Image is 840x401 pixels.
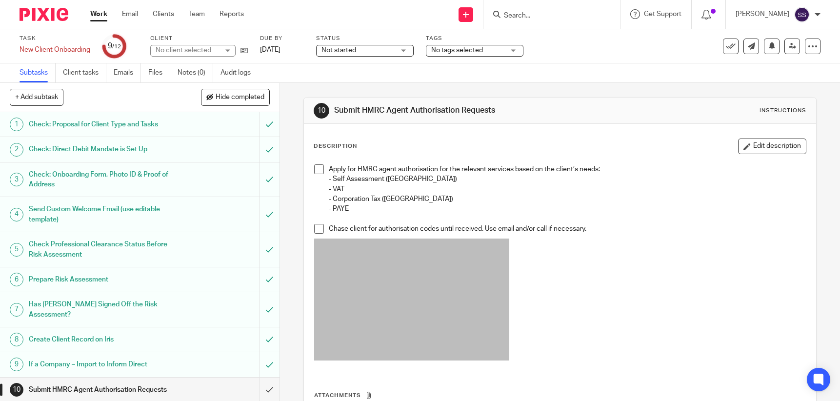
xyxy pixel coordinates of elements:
[90,9,107,19] a: Work
[10,143,23,157] div: 2
[260,35,304,42] label: Due by
[29,142,176,157] h1: Check: Direct Debit Mandate is Set Up
[503,12,591,20] input: Search
[334,105,580,116] h1: Submit HMRC Agent Authorisation Requests
[314,103,329,119] div: 10
[114,63,141,82] a: Emails
[316,35,414,42] label: Status
[760,107,806,115] div: Instructions
[29,357,176,372] h1: If a Company – Import to Inform Direct
[29,167,176,192] h1: Check: Onboarding Form, Photo ID & Proof of Address
[321,47,356,54] span: Not started
[29,297,176,322] h1: Has [PERSON_NAME] Signed Off the Risk Assessment?
[329,194,806,204] p: - Corporation Tax ([GEOGRAPHIC_DATA])
[10,118,23,131] div: 1
[10,243,23,257] div: 5
[10,383,23,397] div: 10
[10,89,63,105] button: + Add subtask
[426,35,523,42] label: Tags
[329,224,806,234] p: Chase client for authorisation codes until received. Use email and/or call if necessary.
[29,117,176,132] h1: Check: Proposal for Client Type and Tasks
[329,184,806,194] p: - VAT
[20,45,90,55] div: New Client Onboarding
[10,173,23,186] div: 3
[10,208,23,221] div: 4
[314,142,357,150] p: Description
[189,9,205,19] a: Team
[20,8,68,21] img: Pixie
[156,45,219,55] div: No client selected
[29,272,176,287] h1: Prepare Risk Assessment
[220,63,258,82] a: Audit logs
[794,7,810,22] img: svg%3E
[329,174,806,184] p: - Self Assessment ([GEOGRAPHIC_DATA])
[29,332,176,347] h1: Create Client Record on Iris
[201,89,270,105] button: Hide completed
[431,47,483,54] span: No tags selected
[108,40,121,52] div: 9
[644,11,681,18] span: Get Support
[216,94,264,101] span: Hide completed
[220,9,244,19] a: Reports
[10,303,23,317] div: 7
[112,44,121,49] small: /12
[63,63,106,82] a: Client tasks
[178,63,213,82] a: Notes (0)
[20,35,90,42] label: Task
[29,382,176,397] h1: Submit HMRC Agent Authorisation Requests
[148,63,170,82] a: Files
[153,9,174,19] a: Clients
[329,204,806,214] p: - PAYE
[10,333,23,346] div: 8
[738,139,806,154] button: Edit description
[314,393,361,398] span: Attachments
[20,63,56,82] a: Subtasks
[150,35,248,42] label: Client
[329,164,806,174] p: Apply for HMRC agent authorisation for the relevant services based on the client’s needs:
[260,46,280,53] span: [DATE]
[122,9,138,19] a: Email
[29,237,176,262] h1: Check Professional Clearance Status Before Risk Assessment
[10,358,23,371] div: 9
[10,273,23,286] div: 6
[29,202,176,227] h1: Send Custom Welcome Email (use editable template)
[736,9,789,19] p: [PERSON_NAME]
